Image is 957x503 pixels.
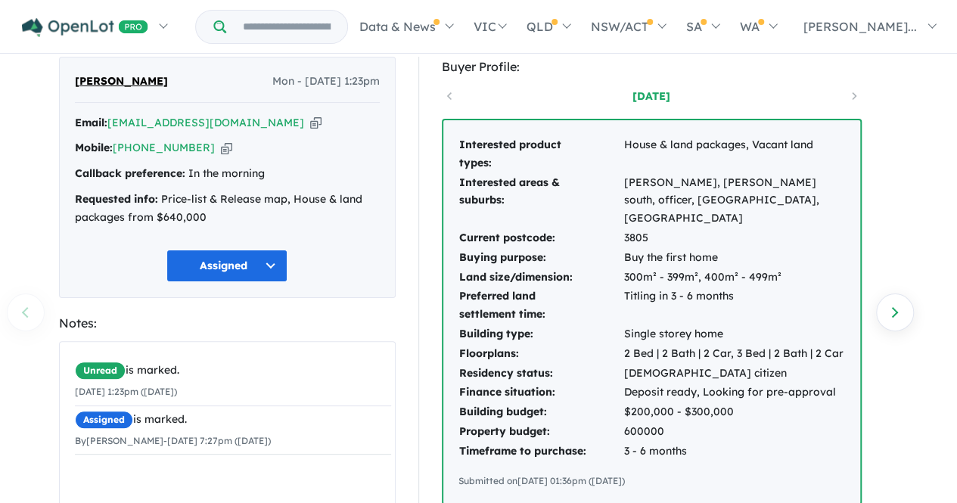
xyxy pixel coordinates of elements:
div: In the morning [75,165,380,183]
div: is marked. [75,362,391,380]
td: Building type: [458,324,623,344]
td: Current postcode: [458,228,623,248]
a: [DATE] [587,88,716,104]
td: Floorplans: [458,344,623,364]
button: Copy [221,140,232,156]
td: Interested areas & suburbs: [458,173,623,228]
span: [PERSON_NAME]... [803,19,917,34]
td: House & land packages, Vacant land [623,135,845,173]
span: Assigned [75,411,133,429]
div: Buyer Profile: [442,57,862,77]
td: Buy the first home [623,248,845,268]
a: [PHONE_NUMBER] [113,141,215,154]
small: By [PERSON_NAME] - [DATE] 7:27pm ([DATE]) [75,435,271,446]
td: $200,000 - $300,000 [623,402,845,422]
strong: Mobile: [75,141,113,154]
div: Price-list & Release map, House & land packages from $640,000 [75,191,380,227]
td: Single storey home [623,324,845,344]
td: Residency status: [458,364,623,383]
div: Notes: [59,313,396,334]
img: Openlot PRO Logo White [22,18,148,37]
td: 300m² - 399m², 400m² - 499m² [623,268,845,287]
td: Property budget: [458,422,623,442]
td: [PERSON_NAME], [PERSON_NAME] south, officer, [GEOGRAPHIC_DATA], [GEOGRAPHIC_DATA] [623,173,845,228]
td: Finance situation: [458,383,623,402]
td: Titling in 3 - 6 months [623,287,845,324]
span: Mon - [DATE] 1:23pm [272,73,380,91]
td: Preferred land settlement time: [458,287,623,324]
td: [DEMOGRAPHIC_DATA] citizen [623,364,845,383]
td: Buying purpose: [458,248,623,268]
div: is marked. [75,411,391,429]
td: 600000 [623,422,845,442]
td: 3 - 6 months [623,442,845,461]
td: Interested product types: [458,135,623,173]
span: Unread [75,362,126,380]
strong: Email: [75,116,107,129]
td: 2 Bed | 2 Bath | 2 Car, 3 Bed | 2 Bath | 2 Car [623,344,845,364]
div: Submitted on [DATE] 01:36pm ([DATE]) [458,474,845,489]
td: 3805 [623,228,845,248]
button: Copy [310,115,322,131]
small: [DATE] 1:23pm ([DATE]) [75,386,177,397]
td: Land size/dimension: [458,268,623,287]
strong: Callback preference: [75,166,185,180]
button: Assigned [166,250,287,282]
td: Building budget: [458,402,623,422]
input: Try estate name, suburb, builder or developer [229,11,344,43]
span: [PERSON_NAME] [75,73,168,91]
td: Timeframe to purchase: [458,442,623,461]
strong: Requested info: [75,192,158,206]
td: Deposit ready, Looking for pre-approval [623,383,845,402]
a: [EMAIL_ADDRESS][DOMAIN_NAME] [107,116,304,129]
